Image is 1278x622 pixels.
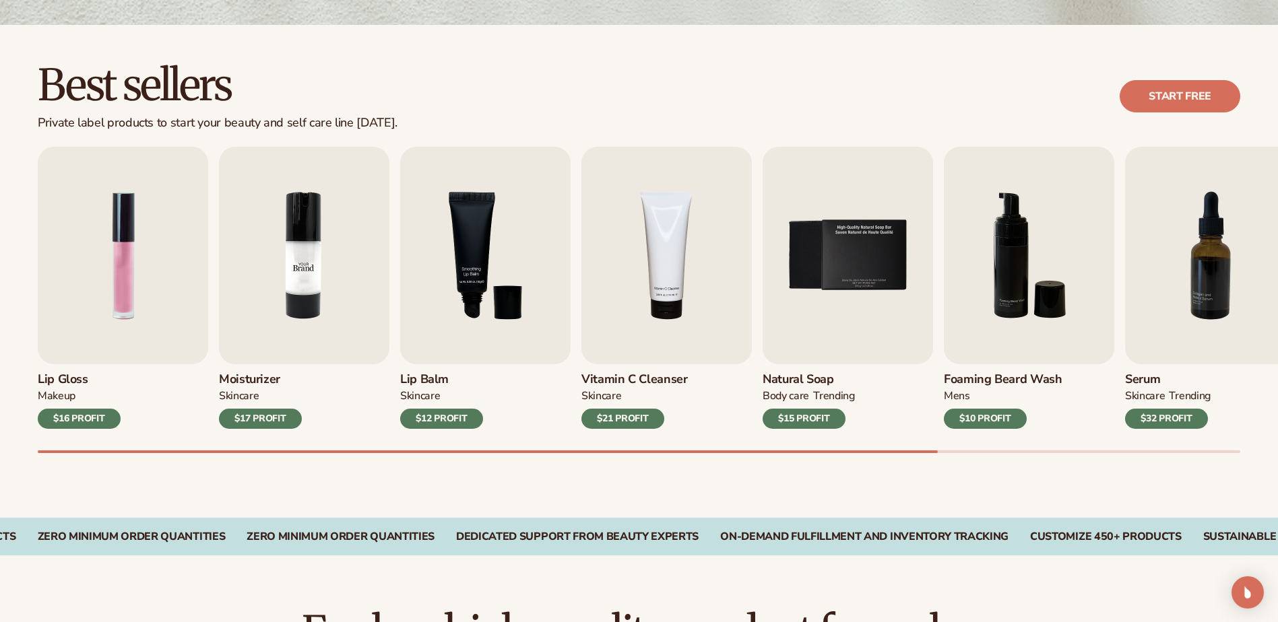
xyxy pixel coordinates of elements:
h3: Natural Soap [763,372,855,387]
a: 2 / 9 [219,147,389,429]
h3: Foaming beard wash [944,372,1062,387]
div: SKINCARE [219,389,259,403]
div: $17 PROFIT [219,409,302,429]
div: CUSTOMIZE 450+ PRODUCTS [1030,530,1182,543]
div: SKINCARE [400,389,440,403]
div: $16 PROFIT [38,409,121,429]
div: $32 PROFIT [1125,409,1208,429]
div: Zero Minimum Order QuantitieS [38,530,226,543]
div: Open Intercom Messenger [1232,576,1264,609]
div: SKINCARE [1125,389,1165,403]
h3: Serum [1125,372,1211,387]
div: $21 PROFIT [581,409,664,429]
div: TRENDING [1169,389,1210,403]
div: Zero Minimum Order QuantitieS [247,530,435,543]
div: mens [944,389,970,403]
img: Shopify Image 6 [219,147,389,364]
h2: Best sellers [38,63,397,108]
a: 3 / 9 [400,147,571,429]
h3: Moisturizer [219,372,302,387]
div: MAKEUP [38,389,75,403]
h3: Lip Balm [400,372,483,387]
a: 5 / 9 [763,147,933,429]
div: TRENDING [813,389,854,403]
a: 6 / 9 [944,147,1114,429]
a: 4 / 9 [581,147,752,429]
div: Dedicated Support From Beauty Experts [456,530,699,543]
a: Start free [1120,80,1240,112]
div: $12 PROFIT [400,409,483,429]
h3: Vitamin C Cleanser [581,372,688,387]
div: BODY Care [763,389,809,403]
div: $15 PROFIT [763,409,845,429]
a: 1 / 9 [38,147,208,429]
div: On-Demand Fulfillment and Inventory Tracking [720,530,1009,543]
div: Skincare [581,389,621,403]
div: $10 PROFIT [944,409,1027,429]
h3: Lip Gloss [38,372,121,387]
div: Private label products to start your beauty and self care line [DATE]. [38,116,397,131]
